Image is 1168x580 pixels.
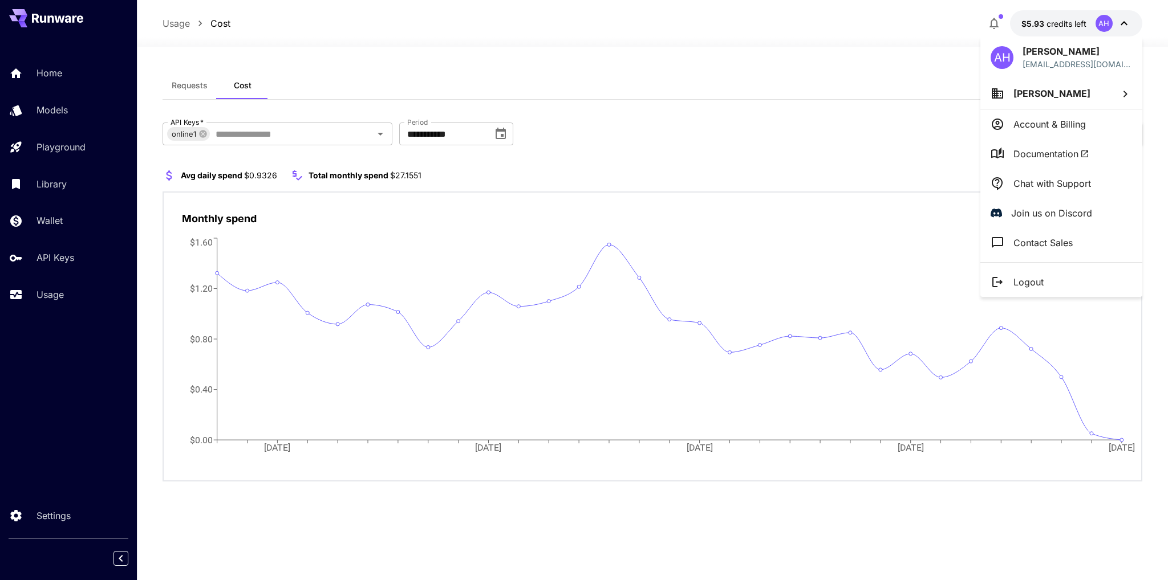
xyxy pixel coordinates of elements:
p: Account & Billing [1013,117,1086,131]
div: AH [991,46,1013,69]
p: [PERSON_NAME] [1023,44,1132,58]
button: [PERSON_NAME] [980,78,1142,109]
p: Contact Sales [1013,236,1073,250]
span: Documentation [1013,147,1089,161]
div: dagubcg@gmail.com [1023,58,1132,70]
p: Logout [1013,275,1044,289]
span: [PERSON_NAME] [1013,88,1090,99]
p: Chat with Support [1013,177,1091,190]
p: [EMAIL_ADDRESS][DOMAIN_NAME] [1023,58,1132,70]
p: Join us on Discord [1011,206,1092,220]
